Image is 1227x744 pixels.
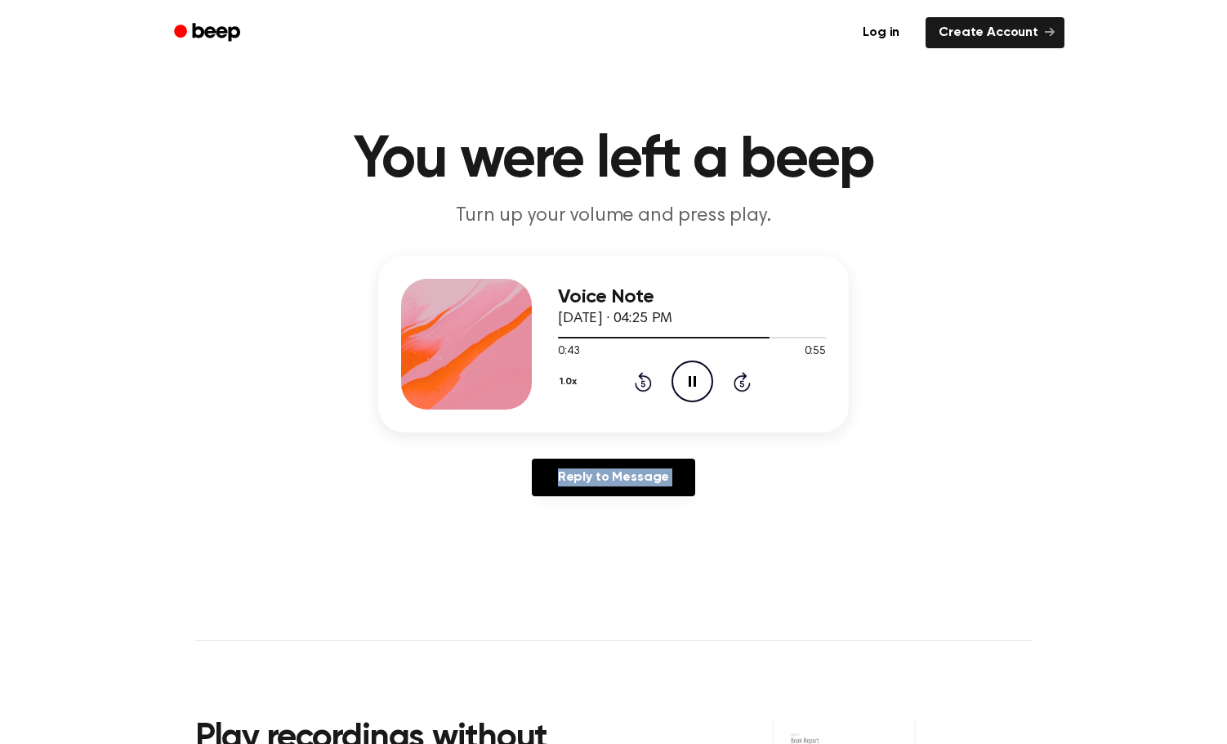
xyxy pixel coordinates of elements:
[558,286,826,308] h3: Voice Note
[846,14,916,52] a: Log in
[558,311,672,326] span: [DATE] · 04:25 PM
[805,343,826,361] span: 0:55
[532,459,695,496] a: Reply to Message
[195,131,1032,190] h1: You were left a beep
[926,17,1064,48] a: Create Account
[558,368,582,396] button: 1.0x
[163,17,255,49] a: Beep
[558,343,579,361] span: 0:43
[300,203,927,230] p: Turn up your volume and press play.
